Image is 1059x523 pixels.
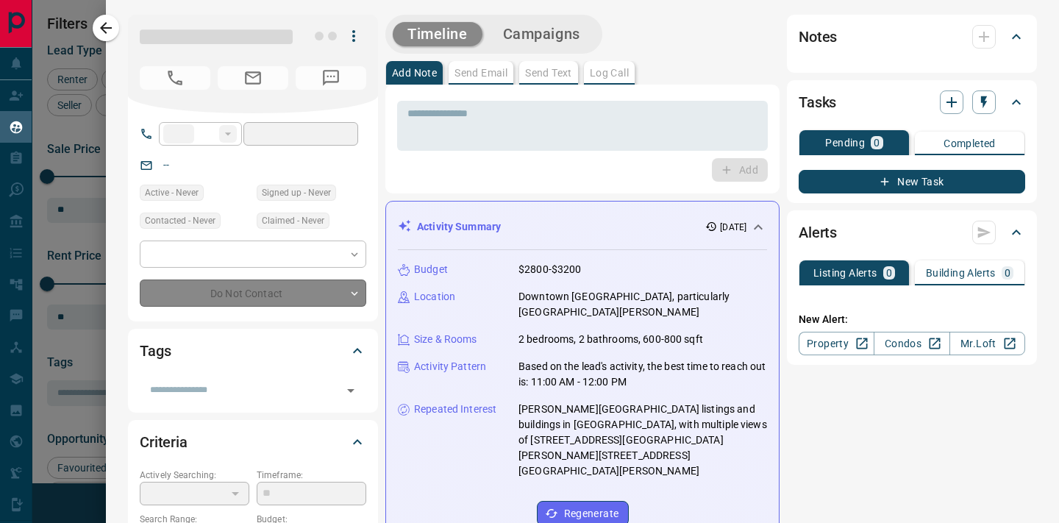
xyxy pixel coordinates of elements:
[944,138,996,149] p: Completed
[799,19,1025,54] div: Notes
[949,332,1025,355] a: Mr.Loft
[140,424,366,460] div: Criteria
[393,22,482,46] button: Timeline
[874,138,880,148] p: 0
[518,262,581,277] p: $2800-$3200
[799,25,837,49] h2: Notes
[799,90,836,114] h2: Tasks
[140,66,210,90] span: No Number
[392,68,437,78] p: Add Note
[257,469,366,482] p: Timeframe:
[799,215,1025,250] div: Alerts
[799,170,1025,193] button: New Task
[825,138,865,148] p: Pending
[414,359,486,374] p: Activity Pattern
[799,312,1025,327] p: New Alert:
[414,332,477,347] p: Size & Rooms
[140,280,366,307] div: Do Not Contact
[140,469,249,482] p: Actively Searching:
[799,221,837,244] h2: Alerts
[874,332,949,355] a: Condos
[518,359,767,390] p: Based on the lead's activity, the best time to reach out is: 11:00 AM - 12:00 PM
[218,66,288,90] span: No Email
[417,219,501,235] p: Activity Summary
[163,159,169,171] a: --
[414,289,455,305] p: Location
[518,289,767,320] p: Downtown [GEOGRAPHIC_DATA], particularly [GEOGRAPHIC_DATA][PERSON_NAME]
[720,221,746,234] p: [DATE]
[414,262,448,277] p: Budget
[799,332,874,355] a: Property
[140,339,171,363] h2: Tags
[262,185,331,200] span: Signed up - Never
[140,333,366,369] div: Tags
[340,380,361,401] button: Open
[140,430,188,454] h2: Criteria
[488,22,595,46] button: Campaigns
[926,268,996,278] p: Building Alerts
[1005,268,1010,278] p: 0
[518,332,703,347] p: 2 bedrooms, 2 bathrooms, 600-800 sqft
[518,402,767,479] p: [PERSON_NAME][GEOGRAPHIC_DATA] listings and buildings in [GEOGRAPHIC_DATA], with multiple views o...
[886,268,892,278] p: 0
[813,268,877,278] p: Listing Alerts
[799,85,1025,120] div: Tasks
[414,402,496,417] p: Repeated Interest
[398,213,767,241] div: Activity Summary[DATE]
[296,66,366,90] span: No Number
[145,185,199,200] span: Active - Never
[262,213,324,228] span: Claimed - Never
[145,213,215,228] span: Contacted - Never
